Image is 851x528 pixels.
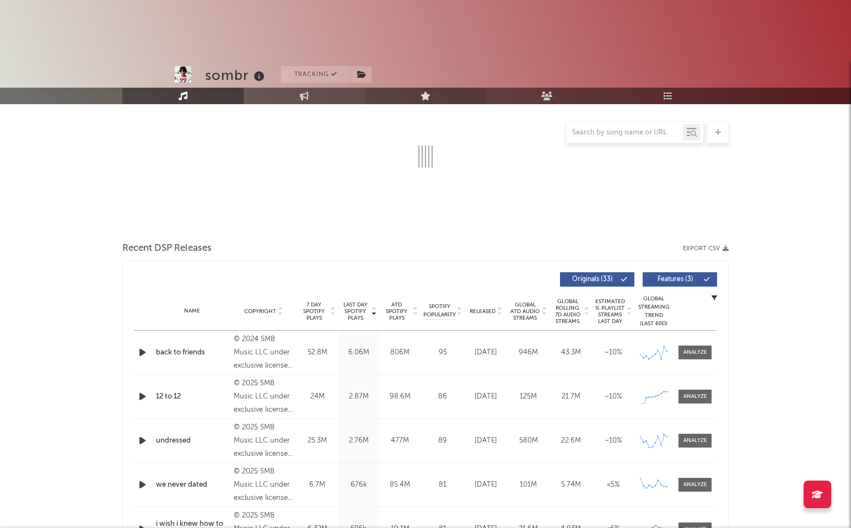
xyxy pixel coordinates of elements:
button: Tracking [281,66,350,83]
div: © 2024 SMB Music LLC under exclusive license to Warner Records Inc. [234,333,294,373]
div: 101M [510,479,547,491]
span: Global Rolling 7D Audio Streams [552,298,583,325]
span: 7 Day Spotify Plays [299,301,328,321]
div: 43.3M [552,347,589,358]
div: 95 [423,347,462,358]
div: © 2025 SMB Music LLC under exclusive license to Warner Records Inc. [234,377,294,417]
div: 21.7M [552,391,589,402]
div: [DATE] [467,347,504,358]
div: 86 [423,391,462,402]
div: [DATE] [467,479,504,491]
div: 6.06M [341,347,376,358]
div: 477M [382,435,418,446]
span: Global ATD Audio Streams [510,301,540,321]
div: © 2025 SMB Music LLC under exclusive license to Warner Records Inc. [234,421,294,461]
div: 52.8M [299,347,335,358]
span: Originals ( 33 ) [567,276,618,283]
div: sombr [205,66,267,84]
button: Features(3) [643,272,717,287]
input: Search by song name or URL [567,128,683,137]
div: © 2025 SMB Music LLC under exclusive license to Warner Records Inc. [234,465,294,505]
span: Spotify Popularity [423,303,456,319]
div: 85.4M [382,479,418,491]
div: 125M [510,391,547,402]
div: <5% [595,479,632,491]
div: 676k [341,479,376,491]
div: 22.6M [552,435,589,446]
a: we never dated [156,479,228,491]
div: 5.74M [552,479,589,491]
div: [DATE] [467,391,504,402]
span: Released [470,308,495,315]
div: ~ 10 % [595,347,632,358]
div: ~ 10 % [595,391,632,402]
div: 25.3M [299,435,335,446]
a: back to friends [156,347,228,358]
div: 946M [510,347,547,358]
span: Recent DSP Releases [122,242,212,255]
div: 806M [382,347,418,358]
div: 2.87M [341,391,376,402]
span: Estimated % Playlist Streams Last Day [595,298,625,325]
span: Last Day Spotify Plays [341,301,370,321]
div: ~ 10 % [595,435,632,446]
div: 81 [423,479,462,491]
a: 12 to 12 [156,391,228,402]
a: undressed [156,435,228,446]
button: Originals(33) [560,272,634,287]
div: [DATE] [467,435,504,446]
div: 98.6M [382,391,418,402]
div: 24M [299,391,335,402]
div: 2.76M [341,435,376,446]
button: Export CSV [683,245,729,252]
span: Copyright [244,308,276,315]
div: 6.7M [299,479,335,491]
div: 580M [510,435,547,446]
div: Global Streaming Trend (Last 60D) [637,295,670,328]
span: Features ( 3 ) [650,276,701,283]
div: 89 [423,435,462,446]
div: Name [156,307,228,315]
span: ATD Spotify Plays [382,301,411,321]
